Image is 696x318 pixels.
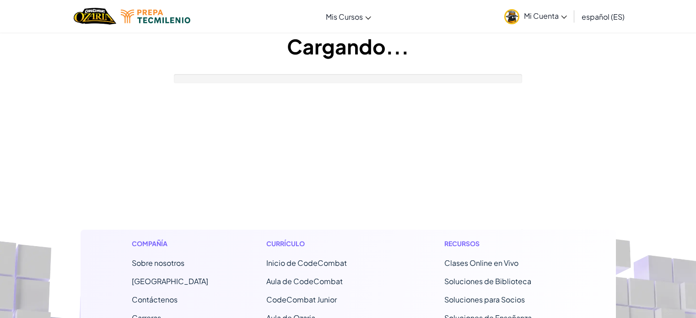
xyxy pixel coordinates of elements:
[326,12,363,22] span: Mis Cursos
[266,276,343,286] a: Aula de CodeCombat
[266,239,387,248] h1: Currículo
[121,10,190,23] img: Tecmilenio logo
[74,7,116,26] a: Ozaria by CodeCombat logo
[444,258,518,268] a: Clases Online en Vivo
[582,12,625,22] span: español (ES)
[504,9,519,24] img: avatar
[132,258,184,268] a: Sobre nosotros
[524,11,567,21] span: Mi Cuenta
[444,295,525,304] a: Soluciones para Socios
[74,7,116,26] img: Home
[266,295,337,304] a: CodeCombat Junior
[321,4,376,29] a: Mis Cursos
[577,4,629,29] a: español (ES)
[132,276,208,286] a: [GEOGRAPHIC_DATA]
[132,295,178,304] span: Contáctenos
[266,258,347,268] span: Inicio de CodeCombat
[444,276,531,286] a: Soluciones de Biblioteca
[132,239,208,248] h1: Compañía
[444,239,565,248] h1: Recursos
[500,2,572,31] a: Mi Cuenta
